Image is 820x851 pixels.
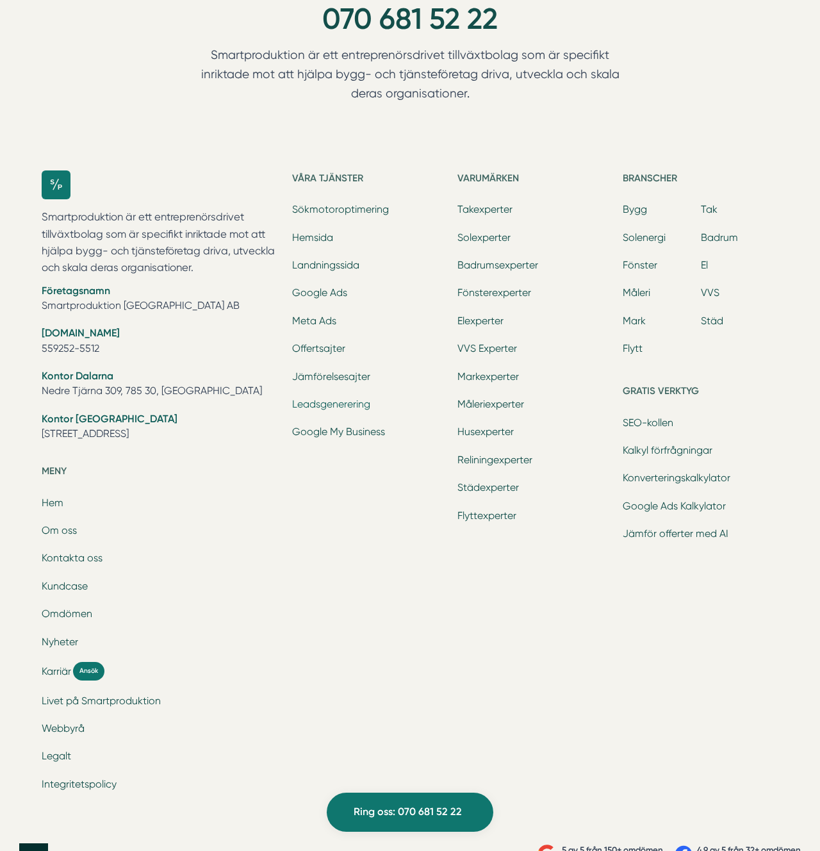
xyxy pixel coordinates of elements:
[292,315,336,327] a: Meta Ads
[292,425,385,438] a: Google My Business
[42,368,277,401] li: Nedre Tjärna 309, 785 30, [GEOGRAPHIC_DATA]
[457,170,613,190] h5: Varumärken
[42,750,71,762] a: Legalt
[292,398,370,410] a: Leadsgenerering
[457,454,532,466] a: Reliningexperter
[457,342,517,354] a: VVS Experter
[42,283,277,316] li: Smartproduktion [GEOGRAPHIC_DATA] AB
[457,398,524,410] a: Måleriexperter
[42,413,177,425] strong: Kontor [GEOGRAPHIC_DATA]
[623,170,778,190] h5: Branscher
[42,209,277,277] p: Smartproduktion är ett entreprenörsdrivet tillväxtbolag som är specifikt inriktade mot att hjälpa...
[457,315,504,327] a: Elexperter
[457,509,516,522] a: Flyttexperter
[701,259,708,271] a: El
[701,203,717,215] a: Tak
[42,664,71,679] span: Karriär
[457,370,519,383] a: Markexperter
[292,342,345,354] a: Offertsajter
[73,662,104,681] span: Ansök
[292,170,448,190] h5: Våra tjänster
[457,259,538,271] a: Badrumsexperter
[457,286,531,299] a: Fönsterexperter
[42,285,110,297] strong: Företagsnamn
[42,411,277,444] li: [STREET_ADDRESS]
[42,695,161,707] a: Livet på Smartproduktion
[701,315,723,327] a: Städ
[42,497,63,509] a: Hem
[42,552,102,564] a: Kontakta oss
[623,417,673,429] a: SEO-kollen
[42,580,88,592] a: Kundcase
[457,425,514,438] a: Husexperter
[623,527,728,540] a: Jämför offerter med AI
[623,444,712,456] a: Kalkyl förfrågningar
[457,203,512,215] a: Takexperter
[623,259,657,271] a: Fönster
[292,203,389,215] a: Sökmotoroptimering
[623,231,666,244] a: Solenergi
[42,326,277,358] li: 559252-5512
[322,1,498,37] a: 070 681 52 22
[42,524,77,536] a: Om oss
[623,203,647,215] a: Bygg
[42,463,277,483] h5: Meny
[623,342,643,354] a: Flytt
[327,793,493,832] a: Ring oss: 070 681 52 22
[42,607,92,620] a: Omdömen
[457,481,519,493] a: Städexperter
[292,286,347,299] a: Google Ads
[42,370,113,382] strong: Kontor Dalarna
[623,472,730,484] a: Konverteringskalkylator
[292,231,333,244] a: Hemsida
[623,315,646,327] a: Mark
[623,383,778,402] h5: Gratis verktyg
[42,327,120,339] strong: [DOMAIN_NAME]
[42,722,85,734] a: Webbyrå
[623,500,726,512] a: Google Ads Kalkylator
[701,231,738,244] a: Badrum
[354,804,462,820] span: Ring oss: 070 681 52 22
[623,286,650,299] a: Måleri
[701,286,719,299] a: VVS
[42,636,78,648] a: Nyheter
[292,259,359,271] a: Landningssida
[42,778,117,790] a: Integritetspolicy
[42,662,277,681] a: Karriär Ansök
[457,231,511,244] a: Solexperter
[176,45,644,109] p: Smartproduktion är ett entreprenörsdrivet tillväxtbolag som är specifikt inriktade mot att hjälpa...
[292,370,370,383] a: Jämförelsesajter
